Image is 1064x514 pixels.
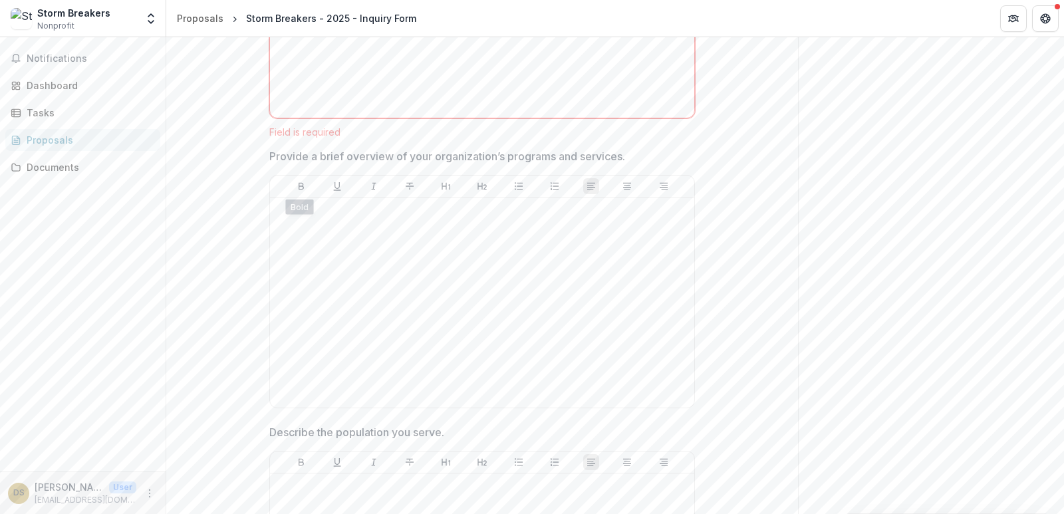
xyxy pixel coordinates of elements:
[438,454,454,470] button: Heading 1
[511,454,527,470] button: Bullet List
[27,133,150,147] div: Proposals
[619,178,635,194] button: Align Center
[474,178,490,194] button: Heading 2
[37,20,74,32] span: Nonprofit
[583,454,599,470] button: Align Left
[109,481,136,493] p: User
[27,106,150,120] div: Tasks
[269,126,695,138] div: Field is required
[547,454,563,470] button: Ordered List
[656,454,672,470] button: Align Right
[402,454,418,470] button: Strike
[1032,5,1059,32] button: Get Help
[5,48,160,69] button: Notifications
[269,148,625,164] p: Provide a brief overview of your organization’s programs and services.
[438,178,454,194] button: Heading 1
[172,9,422,28] nav: breadcrumb
[402,178,418,194] button: Strike
[1000,5,1027,32] button: Partners
[366,178,382,194] button: Italicize
[329,178,345,194] button: Underline
[35,494,136,506] p: [EMAIL_ADDRESS][DOMAIN_NAME]
[547,178,563,194] button: Ordered List
[511,178,527,194] button: Bullet List
[11,8,32,29] img: Storm Breakers
[35,480,104,494] p: [PERSON_NAME]
[27,53,155,64] span: Notifications
[27,78,150,92] div: Dashboard
[474,454,490,470] button: Heading 2
[293,454,309,470] button: Bold
[37,6,110,20] div: Storm Breakers
[5,102,160,124] a: Tasks
[619,454,635,470] button: Align Center
[583,178,599,194] button: Align Left
[5,129,160,151] a: Proposals
[329,454,345,470] button: Underline
[5,156,160,178] a: Documents
[142,485,158,501] button: More
[177,11,223,25] div: Proposals
[142,5,160,32] button: Open entity switcher
[293,178,309,194] button: Bold
[5,74,160,96] a: Dashboard
[13,489,25,497] div: D.M. Samms
[172,9,229,28] a: Proposals
[366,454,382,470] button: Italicize
[27,160,150,174] div: Documents
[269,424,444,440] p: Describe the population you serve.
[246,11,416,25] div: Storm Breakers - 2025 - Inquiry Form
[656,178,672,194] button: Align Right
